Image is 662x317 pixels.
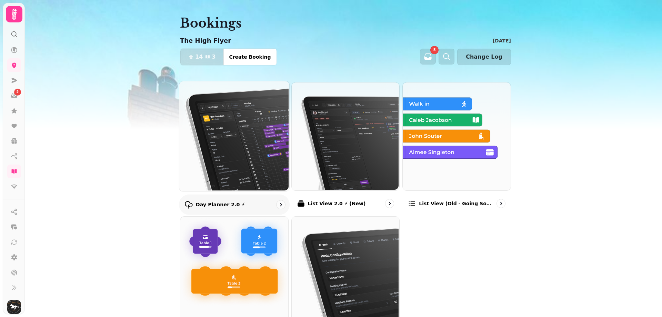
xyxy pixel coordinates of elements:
span: 3 [212,54,215,60]
a: List view (Old - going soon)List view (Old - going soon) [402,82,511,214]
p: Day Planner 2.0 ⚡ [196,201,245,208]
svg: go to [277,201,284,208]
span: 5 [433,48,436,52]
p: The High Flyer [180,36,231,46]
button: 143 [180,49,224,65]
p: List view (Old - going soon) [419,200,494,207]
button: User avatar [6,300,22,314]
svg: go to [386,200,393,207]
img: User avatar [7,300,21,314]
span: Create Booking [229,55,271,59]
img: List view (Old - going soon) [402,82,510,190]
p: [DATE] [493,37,511,44]
span: Change Log [466,54,502,60]
a: List View 2.0 ⚡ (New)List View 2.0 ⚡ (New) [291,82,400,214]
a: 5 [7,89,21,102]
span: 14 [195,54,203,60]
span: 5 [17,90,19,95]
button: Change Log [457,49,511,65]
a: Day Planner 2.0 ⚡Day Planner 2.0 ⚡ [179,81,290,215]
svg: go to [498,200,504,207]
button: Create Booking [223,49,276,65]
p: List View 2.0 ⚡ (New) [308,200,366,207]
img: Day Planner 2.0 ⚡ [179,80,289,190]
img: List View 2.0 ⚡ (New) [291,82,399,190]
